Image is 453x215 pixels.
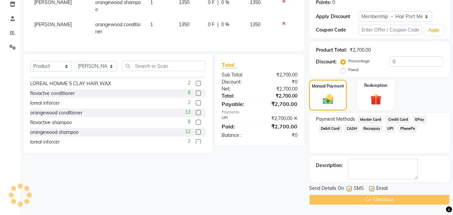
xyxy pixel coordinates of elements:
div: ₹2,700.00 [260,115,302,122]
div: loreal inforcer [30,139,60,146]
label: Redemption [364,83,387,89]
div: Description: [316,162,343,169]
div: Total: [217,93,260,100]
div: loreal inforcer [30,100,60,107]
span: 8 [188,89,190,96]
div: orangewood shampoo [30,129,78,136]
label: Percentage [348,58,370,64]
div: ₹0 [260,78,302,86]
div: Discount: [316,58,337,65]
div: ₹2,700.00 [350,47,371,54]
span: 8 [188,118,190,125]
div: ₹2,700.00 [260,100,302,108]
div: Paid: [217,122,260,130]
div: Net: [217,86,260,93]
div: ₹2,700.00 [260,93,302,100]
span: 0 F [208,21,215,28]
span: 0 % [221,21,229,28]
div: ₹0 [260,132,302,139]
span: Razorpay [361,125,383,132]
span: 1350 [179,21,189,28]
span: orangewood conditioner [95,21,140,35]
span: UPI [385,125,396,132]
span: Credit Card [386,116,410,123]
button: Apply [424,25,444,35]
div: Coupon Code [316,26,358,34]
span: 2 [188,99,190,106]
span: 13 [185,109,190,116]
span: 1 [150,21,153,28]
input: Enter Offer / Coupon Code [358,25,422,35]
span: | [217,21,219,28]
div: Balance : [217,132,260,139]
div: Discount: [217,78,260,86]
span: CASH [344,125,359,132]
span: SMS [354,185,364,193]
span: Email [376,185,388,193]
span: Payment Methods [316,116,355,123]
label: Fixed [348,67,358,73]
div: Apply Discount [316,13,358,20]
div: orangewood conditioner [30,109,82,116]
span: PhonePe [398,125,417,132]
div: flovactve conditioner [30,90,75,97]
span: GPay [413,116,427,123]
div: ₹2,700.00 [260,86,302,93]
span: Send Details On [309,185,344,193]
img: _gift.svg [367,93,385,106]
span: 12 [185,128,190,135]
img: _cash.svg [320,93,337,105]
div: ₹2,700.00 [260,122,302,130]
span: Master Card [358,116,383,123]
span: Total [222,61,237,68]
div: Sub Total: [217,71,260,78]
span: [PERSON_NAME] [34,21,72,28]
span: 2 [188,79,190,87]
label: Manual Payment [312,83,344,89]
div: ₹2,700.00 [260,71,302,78]
span: Debit Card [319,125,342,132]
div: UPI [217,115,260,122]
div: Payments [222,109,297,115]
span: 1350 [250,21,261,28]
div: LOREAL HOMME 5 CLAY HAIR WAX [30,80,111,87]
input: Search or Scan [122,61,206,71]
div: flovactive shampoo [30,119,72,126]
div: Product Total: [316,47,347,54]
span: 2 [188,138,190,145]
div: Payable: [217,100,260,108]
